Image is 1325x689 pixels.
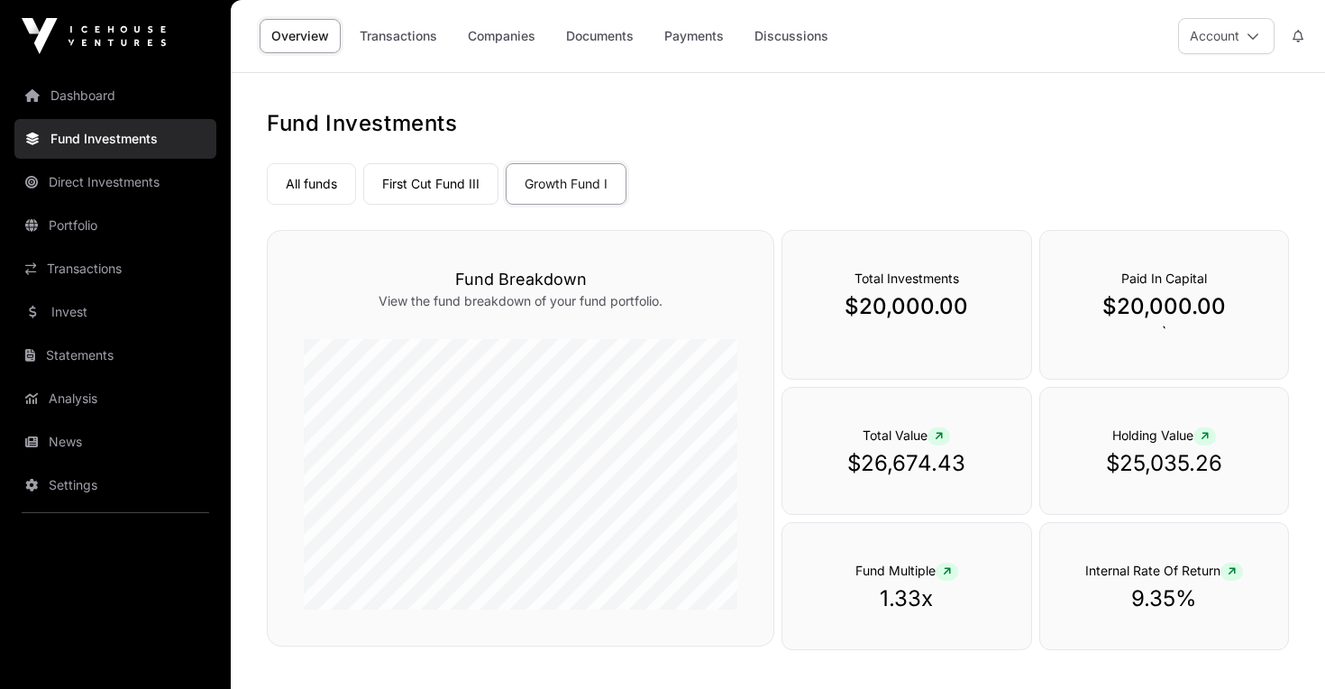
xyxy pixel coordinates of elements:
[14,465,216,505] a: Settings
[1039,230,1289,380] div: `
[456,19,547,53] a: Companies
[14,335,216,375] a: Statements
[506,163,626,205] a: Growth Fund I
[14,249,216,289] a: Transactions
[1076,584,1252,613] p: 9.35%
[14,206,216,245] a: Portfolio
[14,119,216,159] a: Fund Investments
[1121,271,1207,286] span: Paid In Capital
[818,584,994,613] p: 1.33x
[363,163,498,205] a: First Cut Fund III
[818,292,994,321] p: $20,000.00
[1178,18,1275,54] button: Account
[855,563,958,578] span: Fund Multiple
[22,18,166,54] img: Icehouse Ventures Logo
[14,76,216,115] a: Dashboard
[14,379,216,418] a: Analysis
[14,162,216,202] a: Direct Investments
[1085,563,1243,578] span: Internal Rate Of Return
[267,163,356,205] a: All funds
[854,271,959,286] span: Total Investments
[554,19,645,53] a: Documents
[1112,427,1216,443] span: Holding Value
[1076,292,1252,321] p: $20,000.00
[1076,449,1252,478] p: $25,035.26
[304,292,737,310] p: View the fund breakdown of your fund portfolio.
[14,292,216,332] a: Invest
[348,19,449,53] a: Transactions
[743,19,840,53] a: Discussions
[653,19,736,53] a: Payments
[304,267,737,292] h3: Fund Breakdown
[863,427,950,443] span: Total Value
[1235,602,1325,689] iframe: Chat Widget
[260,19,341,53] a: Overview
[267,109,1289,138] h1: Fund Investments
[14,422,216,462] a: News
[818,449,994,478] p: $26,674.43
